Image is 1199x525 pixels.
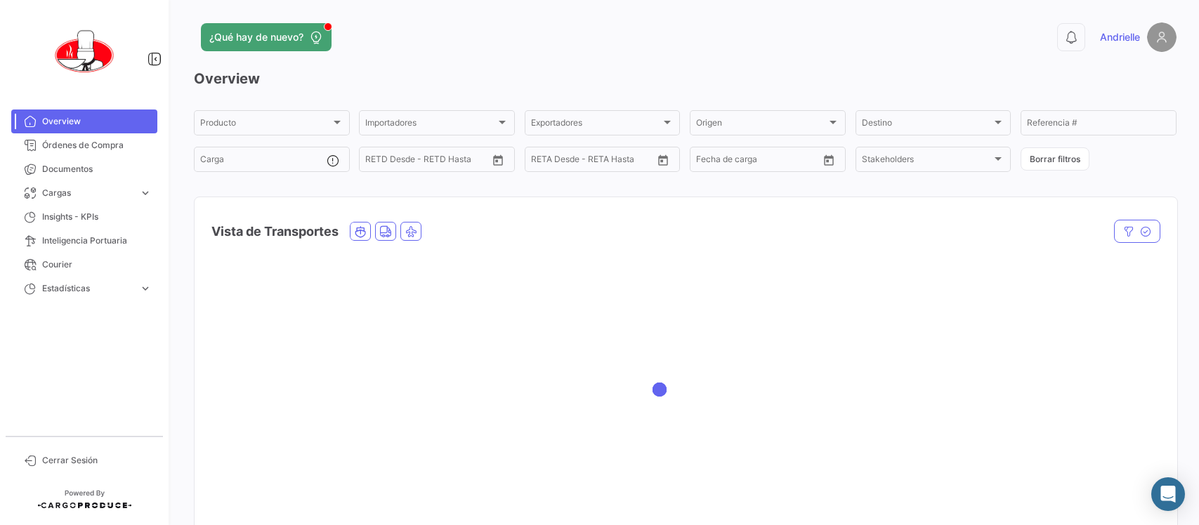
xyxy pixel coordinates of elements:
span: expand_more [139,187,152,199]
span: Documentos [42,163,152,175]
div: Abrir Intercom Messenger [1151,477,1185,511]
span: Stakeholders [862,157,992,166]
input: Desde [531,157,556,166]
input: Desde [696,157,721,166]
h3: Overview [194,69,1177,88]
button: Borrar filtros [1021,147,1089,171]
span: Inteligencia Portuaria [42,234,152,247]
input: Hasta [731,157,789,166]
span: Courier [42,258,152,271]
button: Ocean [350,222,370,240]
input: Hasta [566,157,624,166]
button: Land [376,222,395,240]
span: Insights - KPIs [42,211,152,223]
button: Open calendar [818,149,839,171]
span: Exportadores [531,120,662,130]
button: Open calendar [653,149,674,171]
button: Air [401,222,421,240]
img: placeholder-user.png [1147,22,1177,52]
span: Destino [862,120,992,130]
a: Órdenes de Compra [11,133,157,157]
span: Cerrar Sesión [42,454,152,467]
a: Documentos [11,157,157,181]
span: Andrielle [1100,30,1140,44]
button: ¿Qué hay de nuevo? [201,23,332,51]
a: Overview [11,109,157,133]
input: Hasta [400,157,459,166]
input: Desde [365,157,391,166]
span: Origen [696,120,827,130]
span: Órdenes de Compra [42,139,152,152]
span: Cargas [42,187,133,199]
span: Importadores [365,120,496,130]
a: Courier [11,253,157,277]
span: ¿Qué hay de nuevo? [209,30,303,44]
span: expand_more [139,282,152,295]
span: Overview [42,115,152,128]
span: Producto [200,120,331,130]
a: Insights - KPIs [11,205,157,229]
button: Open calendar [487,149,509,171]
img: 0621d632-ab00-45ba-b411-ac9e9fb3f036.png [49,17,119,87]
h4: Vista de Transportes [211,222,339,241]
a: Inteligencia Portuaria [11,229,157,253]
span: Estadísticas [42,282,133,295]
